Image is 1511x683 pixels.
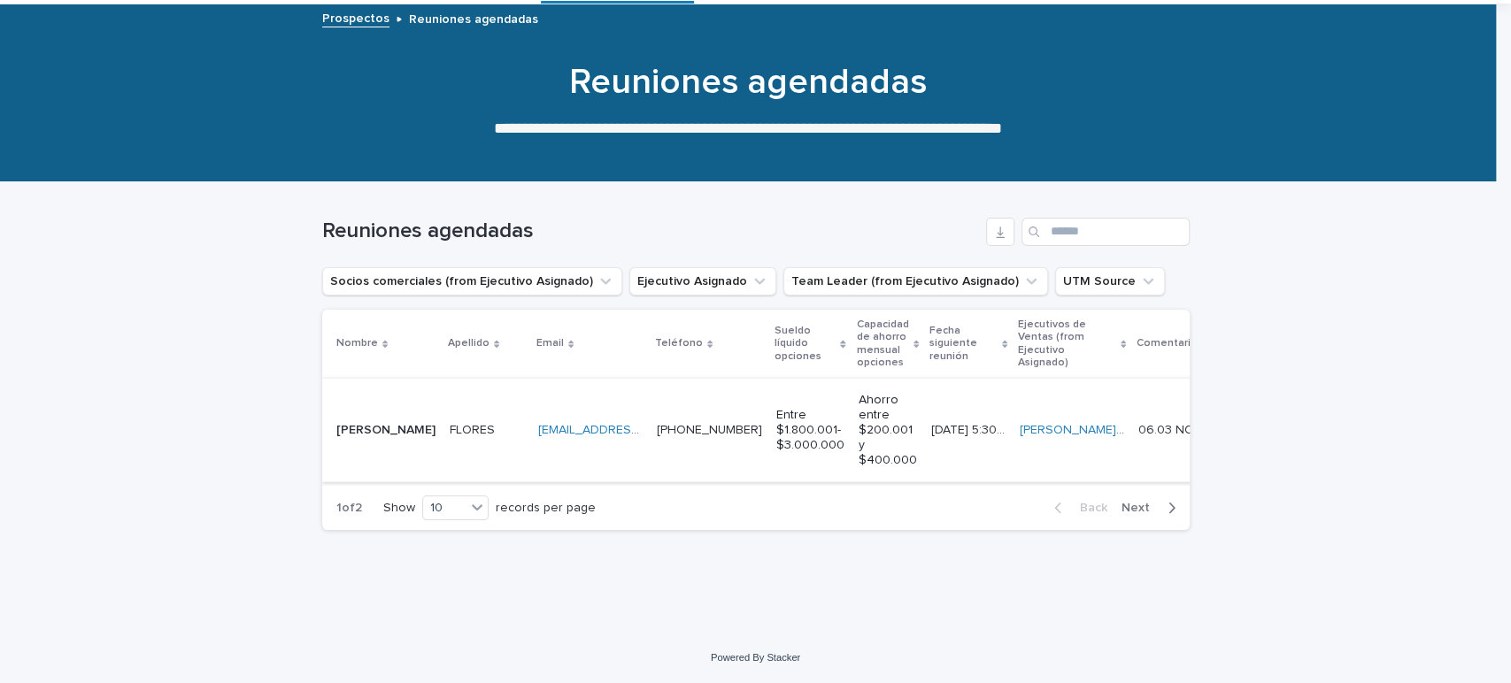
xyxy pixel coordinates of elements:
a: Prospectos [322,7,389,27]
p: Ejecutivos de Ventas (from Ejecutivo Asignado) [1018,315,1116,373]
p: Sueldo líquido opciones [775,321,836,366]
p: Nombre [336,334,378,353]
p: Teléfono [655,334,703,353]
p: Comentarios negocio [1137,334,1247,353]
a: [EMAIL_ADDRESS][DOMAIN_NAME] [538,424,738,436]
span: Back [1069,502,1107,514]
p: Show [383,501,415,516]
p: Email [536,334,564,353]
p: Fecha siguiente reunión [929,321,998,366]
p: Capacidad de ahorro mensual opciones [857,315,909,373]
p: Apellido [448,334,490,353]
a: [PERSON_NAME][EMAIL_ADDRESS][PERSON_NAME][DOMAIN_NAME] [1020,424,1413,436]
input: Search [1021,218,1190,246]
span: Next [1122,502,1160,514]
p: FLORES [450,419,498,438]
a: [PHONE_NUMBER] [657,424,762,436]
button: Back [1040,500,1114,516]
p: Ahorro entre $200.001 y $400.000 [859,393,917,467]
button: UTM Source [1055,267,1165,295]
div: 06.03 NO CONTESTA 10.03 NO CONTESTA 12.03 BUZON DE VOZ DEPTO INVERSION EN LA [US_STATE], TRINIDAD... [1138,423,1390,438]
a: Powered By Stacker [711,652,800,663]
p: records per page [496,501,596,516]
p: Entre $1.800.001- $3.000.000 [776,408,844,452]
p: Reuniones agendadas [409,8,538,27]
h1: Reuniones agendadas [322,219,979,244]
button: Next [1114,500,1190,516]
h1: Reuniones agendadas [314,61,1182,104]
p: 26/3/2025 5:30 PM [931,419,1009,438]
div: 10 [423,499,466,518]
p: [PERSON_NAME] [336,419,439,438]
button: Team Leader (from Ejecutivo Asignado) [783,267,1048,295]
button: Ejecutivo Asignado [629,267,776,295]
button: Socios comerciales (from Ejecutivo Asignado) [322,267,622,295]
p: 1 of 2 [322,487,376,530]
